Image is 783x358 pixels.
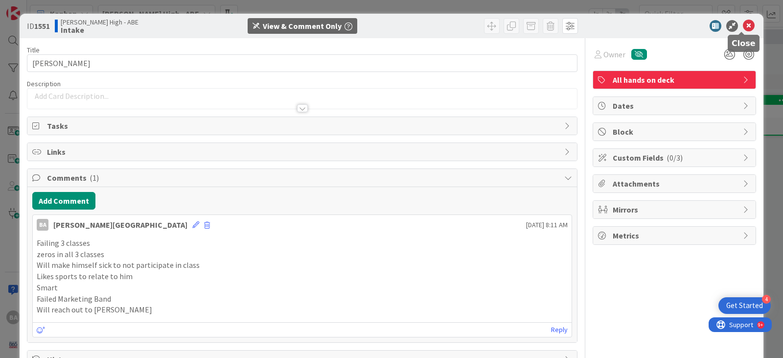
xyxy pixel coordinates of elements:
[27,20,50,32] span: ID
[27,79,61,88] span: Description
[37,219,48,231] div: BA
[37,238,568,249] p: Failing 3 classes
[603,48,625,60] span: Owner
[37,260,568,271] p: Will make himself sick to not participate in class
[613,230,738,241] span: Metrics
[718,297,771,314] div: Open Get Started checklist, remaining modules: 4
[53,219,187,231] div: [PERSON_NAME][GEOGRAPHIC_DATA]
[49,4,54,12] div: 9+
[526,220,568,230] span: [DATE] 8:11 AM
[613,178,738,190] span: Attachments
[61,18,138,26] span: [PERSON_NAME] High - ABE
[37,271,568,282] p: Likes sports to relate to him
[27,54,577,72] input: type card name here...
[37,282,568,293] p: Smart
[667,153,683,163] span: ( 0/3 )
[613,204,738,215] span: Mirrors
[34,21,50,31] b: 1551
[21,1,45,13] span: Support
[613,100,738,112] span: Dates
[613,152,738,164] span: Custom Fields
[47,172,559,184] span: Comments
[551,324,568,336] a: Reply
[732,39,756,48] h5: Close
[613,126,738,138] span: Block
[27,46,40,54] label: Title
[37,293,568,305] p: Failed Marketing Band
[32,192,95,210] button: Add Comment
[47,120,559,132] span: Tasks
[726,301,763,310] div: Get Started
[47,146,559,158] span: Links
[37,304,568,315] p: Will reach out to [PERSON_NAME]
[263,20,342,32] div: View & Comment Only
[61,26,138,34] b: Intake
[37,249,568,260] p: zeros in all 3 classes
[90,173,99,183] span: ( 1 )
[613,74,738,86] span: All hands on deck
[762,295,771,304] div: 4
